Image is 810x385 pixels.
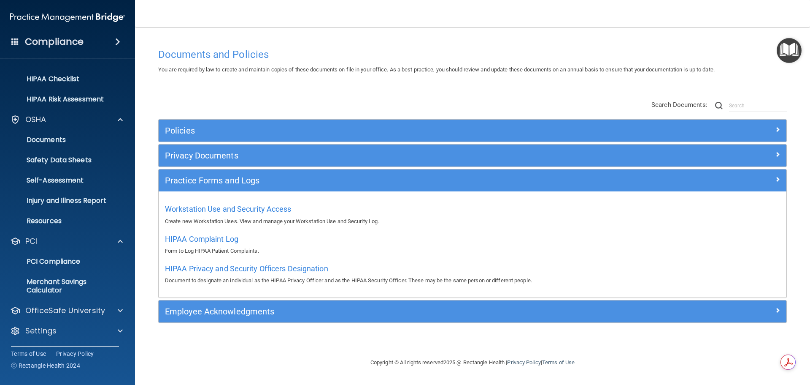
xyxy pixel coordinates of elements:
[165,305,780,318] a: Employee Acknowledgments
[5,278,121,295] p: Merchant Savings Calculator
[5,197,121,205] p: Injury and Illness Report
[25,115,46,125] p: OSHA
[5,95,121,104] p: HIPAA Risk Assessment
[165,246,780,256] p: Form to Log HIPAA Patient Complaints.
[10,9,125,26] img: PMB logo
[158,49,787,60] h4: Documents and Policies
[165,149,780,162] a: Privacy Documents
[165,205,292,213] span: Workstation Use and Security Access
[5,217,121,225] p: Resources
[165,124,780,137] a: Policies
[10,326,123,336] a: Settings
[777,38,802,63] button: Open Resource Center
[165,276,780,286] p: Document to designate an individual as the HIPAA Privacy Officer and as the HIPAA Security Office...
[507,359,540,366] a: Privacy Policy
[319,349,626,376] div: Copyright © All rights reserved 2025 @ Rectangle Health | |
[10,115,123,125] a: OSHA
[165,307,623,316] h5: Employee Acknowledgments
[5,176,121,185] p: Self-Assessment
[10,306,123,316] a: OfficeSafe University
[165,207,292,213] a: Workstation Use and Security Access
[165,176,623,185] h5: Practice Forms and Logs
[5,156,121,164] p: Safety Data Sheets
[165,174,780,187] a: Practice Forms and Logs
[165,126,623,135] h5: Policies
[25,306,105,316] p: OfficeSafe University
[542,359,575,366] a: Terms of Use
[165,151,623,160] h5: Privacy Documents
[165,235,238,243] span: HIPAA Complaint Log
[664,325,800,359] iframe: Drift Widget Chat Controller
[11,350,46,358] a: Terms of Use
[165,266,328,273] a: HIPAA Privacy and Security Officers Designation
[715,102,723,109] img: ic-search.3b580494.png
[11,361,80,370] span: Ⓒ Rectangle Health 2024
[651,101,707,109] span: Search Documents:
[165,264,328,273] span: HIPAA Privacy and Security Officers Designation
[56,350,94,358] a: Privacy Policy
[5,257,121,266] p: PCI Compliance
[10,236,123,246] a: PCI
[25,36,84,48] h4: Compliance
[165,237,238,243] a: HIPAA Complaint Log
[165,216,780,227] p: Create new Workstation Uses. View and manage your Workstation Use and Security Log.
[25,326,57,336] p: Settings
[729,99,787,112] input: Search
[158,66,715,73] span: You are required by law to create and maintain copies of these documents on file in your office. ...
[5,75,121,83] p: HIPAA Checklist
[5,136,121,144] p: Documents
[25,236,37,246] p: PCI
